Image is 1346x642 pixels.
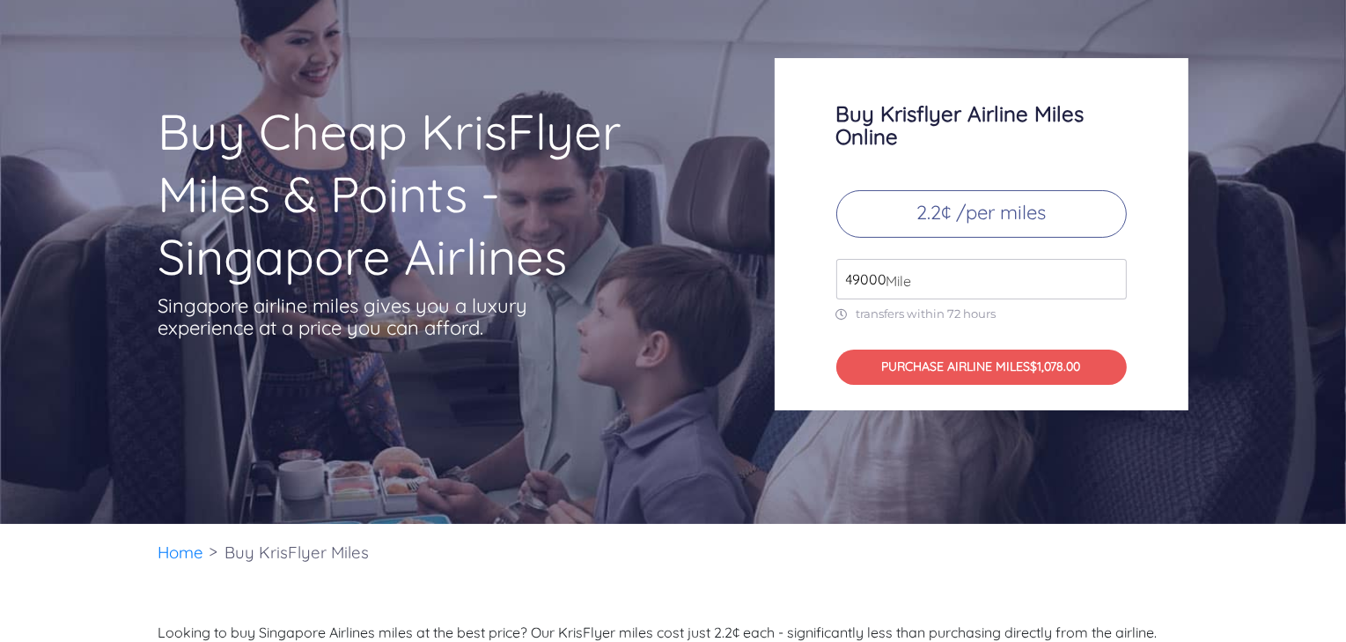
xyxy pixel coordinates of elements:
[217,524,379,581] li: Buy KrisFlyer Miles
[836,306,1127,321] p: transfers within 72 hours
[158,295,555,339] p: Singapore airline miles gives you a luxury experience at a price you can afford.
[877,270,911,291] span: Mile
[836,350,1127,386] button: PURCHASE AIRLINE MILES$1,078.00
[158,100,706,288] h1: Buy Cheap KrisFlyer Miles & Points - Singapore Airlines
[158,542,204,563] a: Home
[1031,358,1081,374] span: $1,078.00
[836,190,1127,238] p: 2.2¢ /per miles
[836,102,1127,148] h3: Buy Krisflyer Airline Miles Online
